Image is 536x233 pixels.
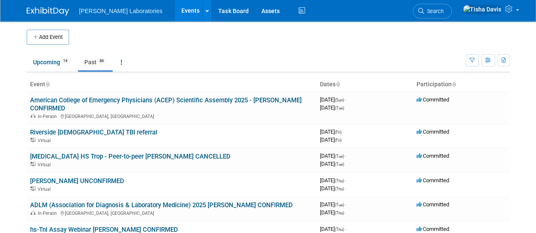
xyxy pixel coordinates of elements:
[30,112,313,119] div: [GEOGRAPHIC_DATA], [GEOGRAPHIC_DATA]
[30,201,293,209] a: ADLM (Association for Diagnosis & Laboratory Medicine) 2025 [PERSON_NAME] CONFIRMED
[335,178,344,183] span: (Thu)
[413,4,452,19] a: Search
[335,138,342,143] span: (Fri)
[31,138,36,142] img: Virtual Event
[31,211,36,215] img: In-Person Event
[335,130,342,134] span: (Fri)
[317,77,413,92] th: Dates
[61,58,70,64] span: 14
[320,201,347,208] span: [DATE]
[30,177,124,185] a: [PERSON_NAME] UNCONFIRMED
[345,96,347,103] span: -
[27,77,317,92] th: Event
[320,137,342,143] span: [DATE]
[45,81,50,88] a: Sort by Event Name
[30,153,231,160] a: [MEDICAL_DATA] HS Trop - Peer-to-peer [PERSON_NAME] CANCELLED
[31,162,36,166] img: Virtual Event
[417,153,449,159] span: Committed
[38,114,59,119] span: In-Person
[452,81,456,88] a: Sort by Participation Type
[335,106,344,110] span: (Tue)
[335,154,344,159] span: (Tue)
[31,114,36,118] img: In-Person Event
[335,203,344,207] span: (Tue)
[345,201,347,208] span: -
[417,96,449,103] span: Committed
[320,153,347,159] span: [DATE]
[30,209,313,216] div: [GEOGRAPHIC_DATA], [GEOGRAPHIC_DATA]
[38,211,59,216] span: In-Person
[38,138,53,143] span: Virtual
[417,129,449,135] span: Committed
[424,8,444,14] span: Search
[417,201,449,208] span: Committed
[27,30,69,45] button: Add Event
[413,77,510,92] th: Participation
[30,129,157,136] a: Riverside [DEMOGRAPHIC_DATA] TBI referral
[78,54,113,70] a: Past86
[320,161,344,167] span: [DATE]
[31,186,36,191] img: Virtual Event
[335,211,344,215] span: (Thu)
[417,226,449,232] span: Committed
[30,96,302,112] a: American College of Emergency Physicians (ACEP) Scientific Assembly 2025 - [PERSON_NAME] CONFIRMED
[463,5,502,14] img: Tisha Davis
[417,177,449,184] span: Committed
[27,54,76,70] a: Upcoming14
[343,129,344,135] span: -
[320,129,344,135] span: [DATE]
[320,177,347,184] span: [DATE]
[38,186,53,192] span: Virtual
[320,226,347,232] span: [DATE]
[345,153,347,159] span: -
[345,177,347,184] span: -
[320,104,344,111] span: [DATE]
[320,209,344,216] span: [DATE]
[335,98,344,102] span: (Sun)
[79,8,163,14] span: [PERSON_NAME] Laboratories
[97,58,106,64] span: 86
[335,162,344,167] span: (Tue)
[38,162,53,167] span: Virtual
[335,227,344,232] span: (Thu)
[336,81,340,88] a: Sort by Start Date
[345,226,347,232] span: -
[320,96,347,103] span: [DATE]
[27,7,69,16] img: ExhibitDay
[335,186,344,191] span: (Thu)
[320,185,344,192] span: [DATE]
